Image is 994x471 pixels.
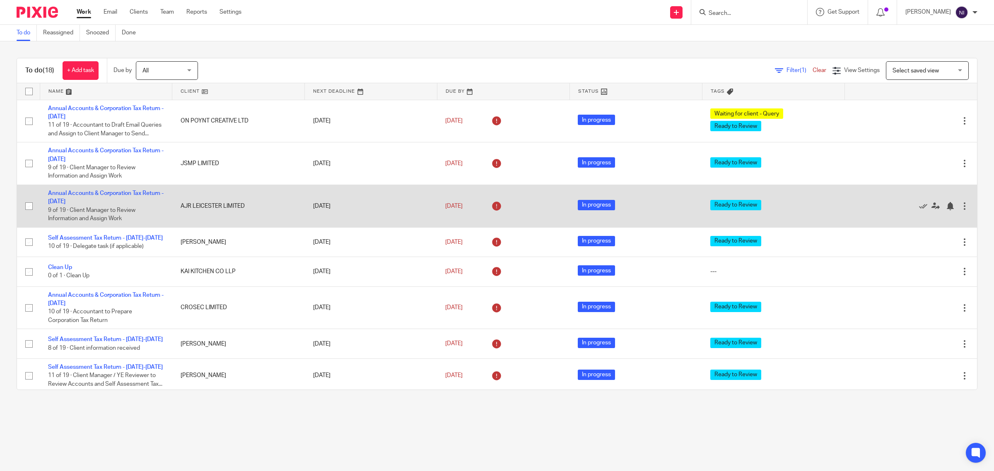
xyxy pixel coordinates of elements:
[710,338,761,348] span: Ready to Review
[48,207,135,222] span: 9 of 19 · Client Manager to Review Information and Assign Work
[48,148,164,162] a: Annual Accounts & Corporation Tax Return - [DATE]
[220,8,241,16] a: Settings
[578,338,615,348] span: In progress
[828,9,859,15] span: Get Support
[578,265,615,276] span: In progress
[800,67,806,73] span: (1)
[48,273,89,279] span: 0 of 1 · Clean Up
[578,157,615,168] span: In progress
[305,358,437,392] td: [DATE]
[172,257,305,286] td: KAI KITCHEN CO LLP
[710,267,836,276] div: ---
[708,10,782,17] input: Search
[578,236,615,246] span: In progress
[43,67,54,74] span: (18)
[86,25,116,41] a: Snoozed
[710,157,761,168] span: Ready to Review
[48,309,132,324] span: 10 of 19 · Accountant to Prepare Corporation Tax Return
[710,370,761,380] span: Ready to Review
[48,264,72,270] a: Clean Up
[77,8,91,16] a: Work
[710,200,761,210] span: Ready to Review
[48,122,162,137] span: 11 of 19 · Accountant to Draft Email Queries and Assign to Client Manager to Send...
[445,239,463,245] span: [DATE]
[17,7,58,18] img: Pixie
[172,358,305,392] td: [PERSON_NAME]
[578,200,615,210] span: In progress
[710,108,783,119] span: Waiting for client - Query
[172,100,305,142] td: ON POYNT CREATIVE LTD
[43,25,80,41] a: Reassigned
[305,100,437,142] td: [DATE]
[578,115,615,125] span: In progress
[172,142,305,185] td: JSMP LIMITED
[445,161,463,166] span: [DATE]
[48,165,135,179] span: 9 of 19 · Client Manager to Review Information and Assign Work
[48,345,140,351] span: 8 of 19 · Client information received
[578,370,615,380] span: In progress
[919,202,931,210] a: Mark as done
[711,89,725,94] span: Tags
[305,227,437,257] td: [DATE]
[17,25,37,41] a: To do
[48,372,162,387] span: 11 of 19 · Client Manager / YE Reviewer to Review Accounts and Self Assessment Tax...
[787,67,813,73] span: Filter
[122,25,142,41] a: Done
[445,203,463,209] span: [DATE]
[955,6,968,19] img: svg%3E
[813,67,826,73] a: Clear
[48,336,163,342] a: Self Assessment Tax Return - [DATE]-[DATE]
[445,118,463,124] span: [DATE]
[48,292,164,306] a: Annual Accounts & Corporation Tax Return - [DATE]
[893,68,939,74] span: Select saved view
[48,243,144,249] span: 10 of 19 · Delegate task (if applicable)
[172,329,305,358] td: [PERSON_NAME]
[905,8,951,16] p: [PERSON_NAME]
[104,8,117,16] a: Email
[48,235,163,241] a: Self Assessment Tax Return - [DATE]-[DATE]
[48,190,164,204] a: Annual Accounts & Corporation Tax Return - [DATE]
[48,364,163,370] a: Self Assessment Tax Return - [DATE]-[DATE]
[113,66,132,74] p: Due by
[305,286,437,329] td: [DATE]
[445,305,463,310] span: [DATE]
[305,257,437,286] td: [DATE]
[710,236,761,246] span: Ready to Review
[130,8,148,16] a: Clients
[710,302,761,312] span: Ready to Review
[305,185,437,228] td: [DATE]
[63,61,99,80] a: + Add task
[445,372,463,378] span: [DATE]
[172,286,305,329] td: CROSEC LIMITED
[186,8,207,16] a: Reports
[48,106,164,120] a: Annual Accounts & Corporation Tax Return - [DATE]
[305,329,437,358] td: [DATE]
[142,68,149,74] span: All
[445,341,463,346] span: [DATE]
[172,227,305,257] td: [PERSON_NAME]
[710,121,761,131] span: Ready to Review
[305,142,437,185] td: [DATE]
[578,302,615,312] span: In progress
[160,8,174,16] a: Team
[844,67,880,73] span: View Settings
[172,185,305,228] td: AJR LEICESTER LIMITED
[25,66,54,75] h1: To do
[445,269,463,274] span: [DATE]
